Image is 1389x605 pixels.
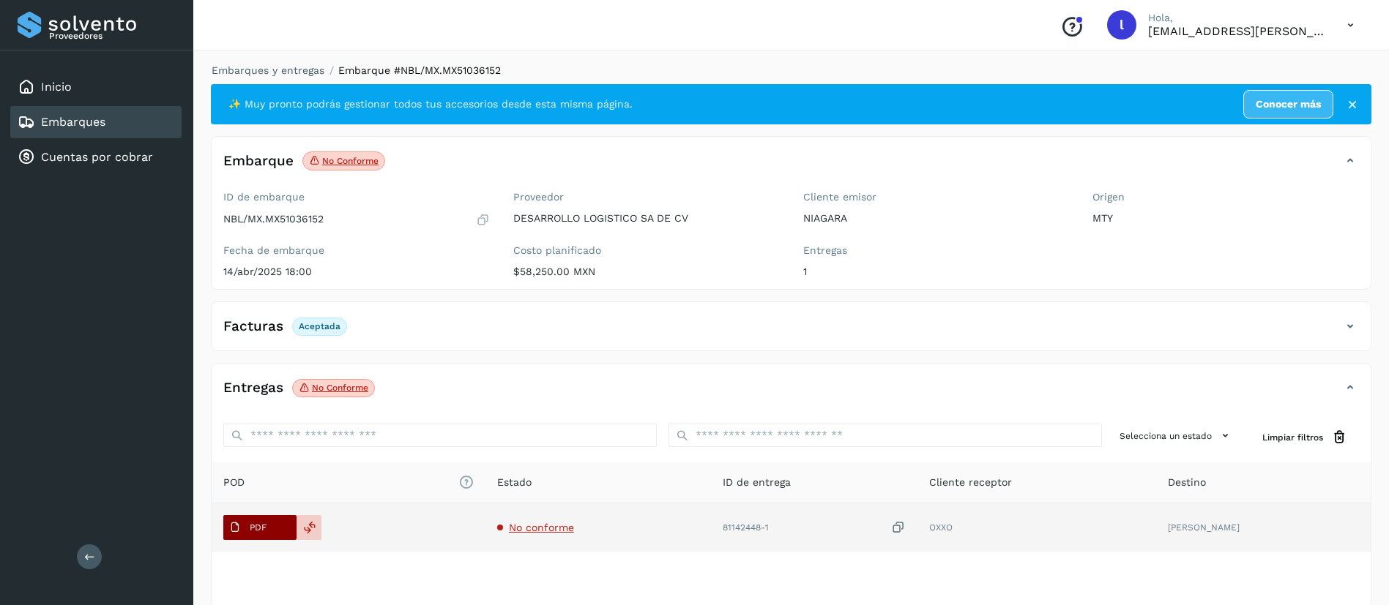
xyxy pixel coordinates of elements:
p: $58,250.00 MXN [513,266,780,278]
label: Fecha de embarque [223,244,490,257]
button: Selecciona un estado [1114,424,1239,448]
p: lauraamalia.castillo@xpertal.com [1148,24,1324,38]
label: Costo planificado [513,244,780,257]
label: Proveedor [513,191,780,203]
a: Cuentas por cobrar [41,150,153,164]
p: Hola, [1148,12,1324,24]
div: Cuentas por cobrar [10,141,182,173]
p: No conforme [322,156,379,166]
label: Entregas [803,244,1070,257]
span: Cliente receptor [929,475,1012,490]
button: PDF [223,515,297,540]
div: Inicio [10,71,182,103]
a: Conocer más [1243,90,1333,119]
label: ID de embarque [223,191,490,203]
button: Limpiar filtros [1251,424,1359,451]
p: No conforme [312,383,368,393]
p: DESARROLLO LOGISTICO SA DE CV [513,212,780,225]
p: PDF [250,522,267,533]
h4: Entregas [223,380,283,397]
span: ID de entrega [723,475,791,490]
span: Destino [1168,475,1206,490]
label: Cliente emisor [803,191,1070,203]
span: ✨ Muy pronto podrás gestionar todos tus accesorios desde esta misma página. [228,97,633,112]
p: MTY [1092,212,1359,225]
h4: Embarque [223,153,294,170]
td: [PERSON_NAME] [1156,503,1371,552]
nav: breadcrumb [211,63,1371,78]
p: 1 [803,266,1070,278]
a: Embarques y entregas [212,64,324,76]
div: FacturasAceptada [212,314,1371,350]
span: No conforme [509,522,574,533]
span: Estado [497,475,532,490]
p: 14/abr/2025 18:00 [223,266,490,278]
p: Aceptada [299,321,340,331]
p: NBL/MX.MX51036152 [223,213,324,225]
span: Embarque #NBL/MX.MX51036152 [338,64,501,76]
p: NIAGARA [803,212,1070,225]
label: Origen [1092,191,1359,203]
span: Limpiar filtros [1262,431,1323,444]
div: 81142448-1 [723,520,905,536]
a: Embarques [41,115,105,129]
div: EntregasNo conforme [212,375,1371,412]
h4: Facturas [223,318,283,335]
div: Embarques [10,106,182,138]
div: EmbarqueNo conforme [212,149,1371,185]
td: OXXO [917,503,1157,552]
div: Reemplazar POD [297,515,321,540]
p: Proveedores [49,31,176,41]
a: Inicio [41,80,72,94]
span: POD [223,475,474,490]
